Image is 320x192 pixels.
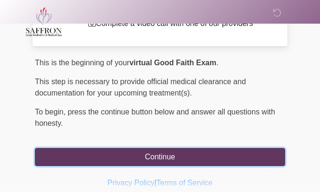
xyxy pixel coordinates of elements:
[35,148,285,166] button: Continue
[129,59,216,67] strong: virtual Good Faith Exam
[216,59,218,67] span: .
[154,179,156,187] a: |
[35,78,246,97] span: This step is necessary to provide official medical clearance and documentation for your upcoming ...
[35,108,275,127] span: press the continue button below and answer all questions with honesty.
[108,179,155,187] a: Privacy Policy
[35,108,67,116] span: To begin,
[25,7,62,36] img: Saffron Laser Aesthetics and Medical Spa Logo
[35,59,129,67] span: This is the beginning of your
[156,179,212,187] a: Terms of Service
